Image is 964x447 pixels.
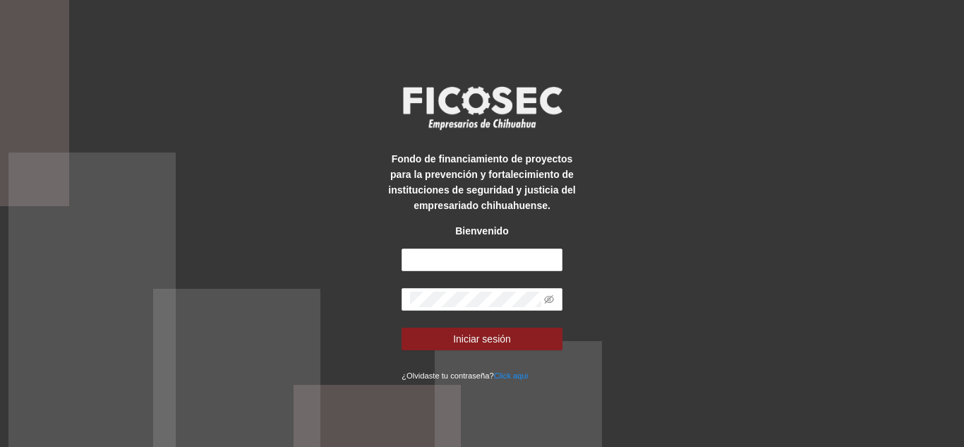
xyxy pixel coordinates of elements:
strong: Fondo de financiamiento de proyectos para la prevención y fortalecimiento de instituciones de seg... [388,153,575,211]
button: Iniciar sesión [402,328,562,350]
small: ¿Olvidaste tu contraseña? [402,371,528,380]
span: eye-invisible [544,294,554,304]
strong: Bienvenido [455,225,508,237]
span: Iniciar sesión [453,331,511,347]
img: logo [394,82,570,134]
a: Click aqui [494,371,529,380]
